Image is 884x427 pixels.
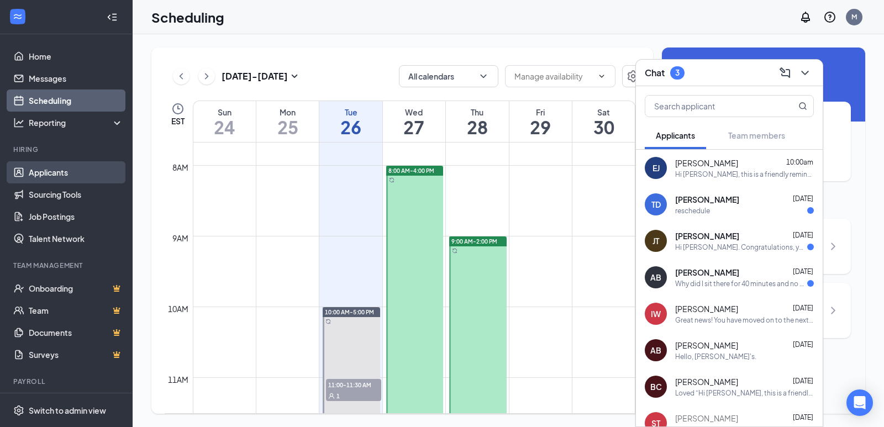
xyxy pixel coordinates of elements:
[383,101,445,142] a: August 27, 2025
[793,304,813,312] span: [DATE]
[171,102,185,115] svg: Clock
[319,107,382,118] div: Tue
[675,388,814,398] div: Loved “Hi [PERSON_NAME], this is a friendly reminder.…”
[170,161,191,173] div: 8am
[827,240,840,253] svg: ChevronRight
[653,235,659,246] div: JT
[645,67,665,79] h3: Chat
[776,64,794,82] button: ComposeMessage
[446,118,508,136] h1: 28
[793,231,813,239] span: [DATE]
[675,194,739,205] span: [PERSON_NAME]
[198,68,215,85] button: ChevronRight
[653,162,660,173] div: EJ
[388,167,434,175] span: 8:00 AM-4:00 PM
[796,64,814,82] button: ChevronDown
[29,205,123,228] a: Job Postings
[29,321,123,344] a: DocumentsCrown
[193,118,256,136] h1: 24
[675,157,738,168] span: [PERSON_NAME]
[651,308,661,319] div: IW
[446,107,508,118] div: Thu
[656,130,695,140] span: Applicants
[514,70,593,82] input: Manage availability
[793,340,813,349] span: [DATE]
[675,267,739,278] span: [PERSON_NAME]
[383,107,445,118] div: Wed
[846,389,873,416] div: Open Intercom Messenger
[256,107,319,118] div: Mon
[799,10,812,24] svg: Notifications
[798,66,812,80] svg: ChevronDown
[325,319,331,324] svg: Sync
[173,68,190,85] button: ChevronLeft
[29,405,106,416] div: Switch to admin view
[222,70,288,82] h3: [DATE] - [DATE]
[728,130,785,140] span: Team members
[675,413,738,424] span: [PERSON_NAME]
[29,45,123,67] a: Home
[29,89,123,112] a: Scheduling
[509,101,572,142] a: August 29, 2025
[509,118,572,136] h1: 29
[29,117,124,128] div: Reporting
[452,248,457,254] svg: Sync
[778,66,792,80] svg: ComposeMessage
[446,101,508,142] a: August 28, 2025
[170,232,191,244] div: 9am
[798,102,807,110] svg: MagnifyingGlass
[651,199,661,210] div: TD
[823,10,836,24] svg: QuestionInfo
[786,158,813,166] span: 10:00am
[171,115,185,126] span: EST
[13,117,24,128] svg: Analysis
[650,345,661,356] div: AB
[326,379,381,390] span: 11:00-11:30 AM
[622,65,644,87] button: Settings
[29,299,123,321] a: TeamCrown
[399,65,498,87] button: All calendarsChevronDown
[851,12,857,22] div: M
[336,392,340,400] span: 1
[29,344,123,366] a: SurveysCrown
[645,96,776,117] input: Search applicant
[166,373,191,386] div: 11am
[793,413,813,421] span: [DATE]
[675,303,738,314] span: [PERSON_NAME]
[176,70,187,83] svg: ChevronLeft
[675,352,756,361] div: Hello, [PERSON_NAME]'s.
[675,243,807,252] div: Hi [PERSON_NAME]. Congratulations, your meeting with [PERSON_NAME]'s for Crew Member at [GEOGRAPH...
[572,118,635,136] h1: 30
[288,70,301,83] svg: SmallChevronDown
[256,101,319,142] a: August 25, 2025
[675,340,738,351] span: [PERSON_NAME]
[675,206,710,215] div: reschedule
[13,261,121,270] div: Team Management
[627,70,640,83] svg: Settings
[675,279,807,288] div: Why did I sit there for 40 minutes and no one came over for the interview
[319,118,382,136] h1: 26
[793,267,813,276] span: [DATE]
[793,377,813,385] span: [DATE]
[675,230,739,241] span: [PERSON_NAME]
[325,308,374,316] span: 10:00 AM-5:00 PM
[166,303,191,315] div: 10am
[827,304,840,317] svg: ChevronRight
[151,8,224,27] h1: Scheduling
[451,238,497,245] span: 9:00 AM-2:00 PM
[675,170,814,179] div: Hi [PERSON_NAME], this is a friendly reminder. Your meeting with [PERSON_NAME]'s for Crew Member ...
[389,177,394,183] svg: Sync
[597,72,606,81] svg: ChevronDown
[29,228,123,250] a: Talent Network
[29,277,123,299] a: OnboardingCrown
[319,101,382,142] a: August 26, 2025
[478,71,489,82] svg: ChevronDown
[13,405,24,416] svg: Settings
[675,315,814,325] div: Great news! You have moved on to the next stage of the application: Hiring Complete. We will reac...
[29,67,123,89] a: Messages
[193,101,256,142] a: August 24, 2025
[509,107,572,118] div: Fri
[572,101,635,142] a: August 30, 2025
[12,11,23,22] svg: WorkstreamLogo
[201,70,212,83] svg: ChevronRight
